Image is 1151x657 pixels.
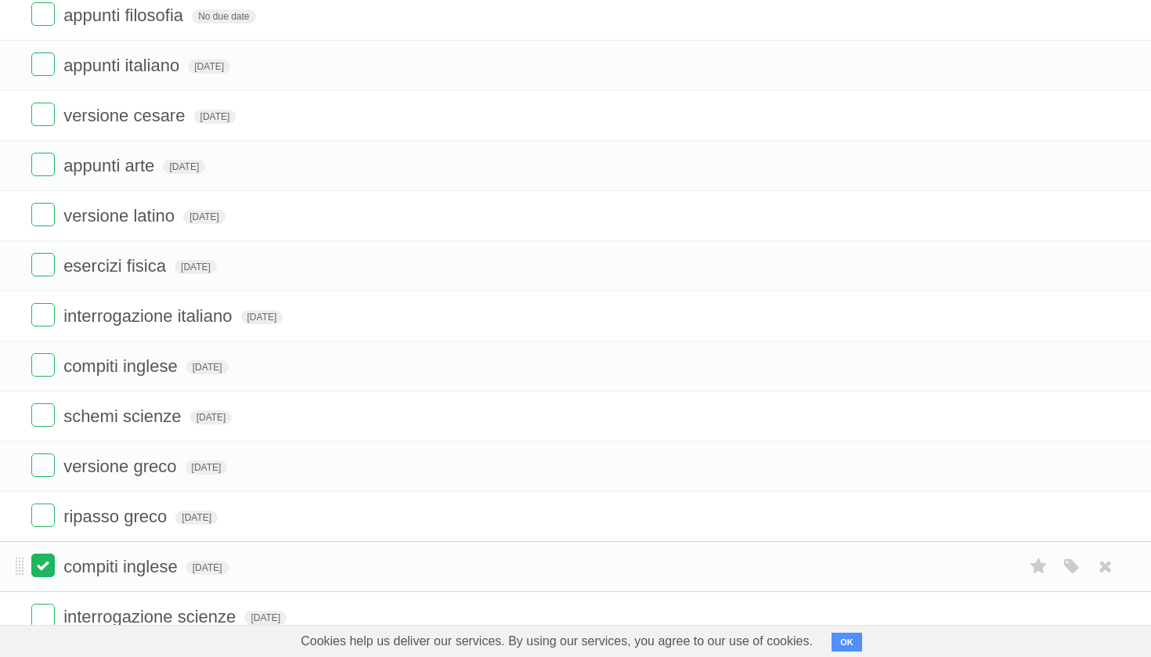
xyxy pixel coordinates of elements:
[31,253,55,276] label: Done
[31,2,55,26] label: Done
[194,110,236,124] span: [DATE]
[63,406,185,426] span: schemi scienze
[63,106,189,125] span: versione cesare
[31,604,55,627] label: Done
[31,554,55,577] label: Done
[163,160,205,174] span: [DATE]
[63,5,187,25] span: appunti filosofia
[175,260,217,274] span: [DATE]
[192,9,255,23] span: No due date
[63,156,158,175] span: appunti arte
[190,410,233,424] span: [DATE]
[31,52,55,76] label: Done
[31,453,55,477] label: Done
[63,507,171,526] span: ripasso greco
[832,633,862,652] button: OK
[63,557,182,576] span: compiti inglese
[31,203,55,226] label: Done
[241,310,283,324] span: [DATE]
[63,206,179,226] span: versione latino
[186,561,229,575] span: [DATE]
[1024,554,1054,579] label: Star task
[175,511,218,525] span: [DATE]
[31,303,55,327] label: Done
[186,360,229,374] span: [DATE]
[63,306,236,326] span: interrogazione italiano
[186,460,228,475] span: [DATE]
[31,403,55,427] label: Done
[63,56,183,75] span: appunti italiano
[285,626,828,657] span: Cookies help us deliver our services. By using our services, you agree to our use of cookies.
[188,60,230,74] span: [DATE]
[63,356,182,376] span: compiti inglese
[63,457,180,476] span: versione greco
[63,256,170,276] span: esercizi fisica
[31,504,55,527] label: Done
[63,607,240,626] span: interrogazione scienze
[31,153,55,176] label: Done
[31,353,55,377] label: Done
[244,611,287,625] span: [DATE]
[31,103,55,126] label: Done
[183,210,226,224] span: [DATE]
